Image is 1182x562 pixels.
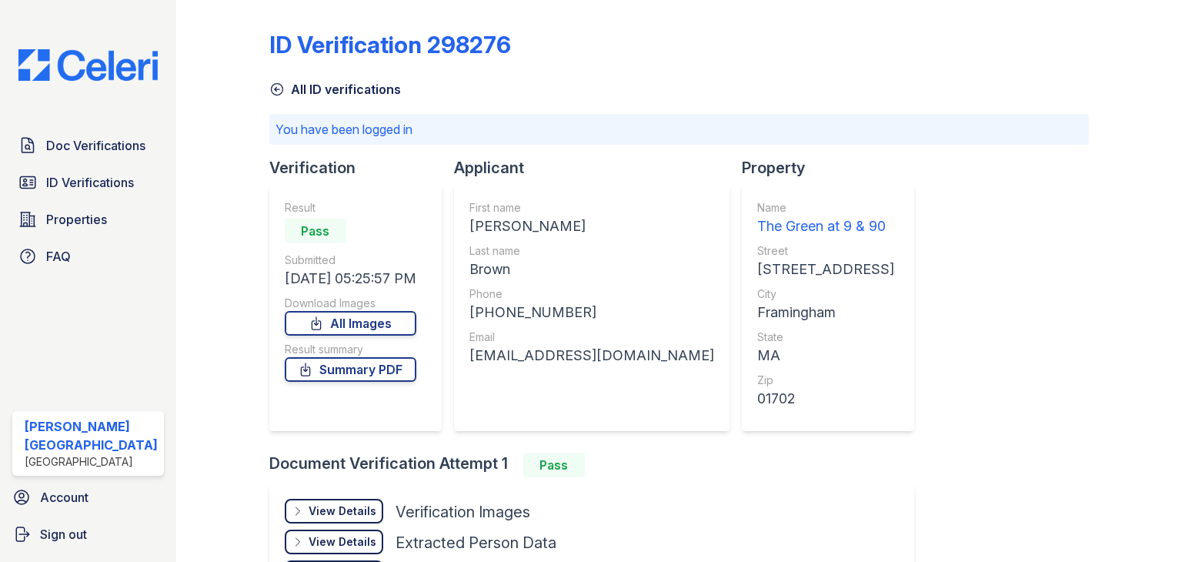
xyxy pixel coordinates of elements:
[757,373,894,388] div: Zip
[396,501,530,523] div: Verification Images
[469,259,714,280] div: Brown
[285,200,416,216] div: Result
[309,534,376,550] div: View Details
[285,342,416,357] div: Result summary
[40,525,87,544] span: Sign out
[46,247,71,266] span: FAQ
[757,330,894,345] div: State
[757,216,894,237] div: The Green at 9 & 90
[469,330,714,345] div: Email
[757,243,894,259] div: Street
[25,454,158,470] div: [GEOGRAPHIC_DATA]
[469,286,714,302] div: Phone
[285,357,416,382] a: Summary PDF
[12,204,164,235] a: Properties
[469,216,714,237] div: [PERSON_NAME]
[757,200,894,216] div: Name
[6,519,170,550] a: Sign out
[6,49,170,81] img: CE_Logo_Blue-a8612792a0a2168367f1c8372b55b34899dd931a85d93a1a3d3e32e68fde9ad4.png
[757,200,894,237] a: Name The Green at 9 & 90
[523,453,585,477] div: Pass
[285,296,416,311] div: Download Images
[757,388,894,410] div: 01702
[269,157,454,179] div: Verification
[757,302,894,323] div: Framingham
[469,302,714,323] div: [PHONE_NUMBER]
[46,136,145,155] span: Doc Verifications
[454,157,742,179] div: Applicant
[757,259,894,280] div: [STREET_ADDRESS]
[757,286,894,302] div: City
[742,157,927,179] div: Property
[269,453,927,477] div: Document Verification Attempt 1
[469,345,714,366] div: [EMAIL_ADDRESS][DOMAIN_NAME]
[6,482,170,513] a: Account
[275,120,1083,139] p: You have been logged in
[40,488,88,507] span: Account
[46,210,107,229] span: Properties
[285,253,416,268] div: Submitted
[285,219,346,243] div: Pass
[25,417,158,454] div: [PERSON_NAME][GEOGRAPHIC_DATA]
[269,80,401,99] a: All ID verifications
[469,243,714,259] div: Last name
[285,311,416,336] a: All Images
[12,130,164,161] a: Doc Verifications
[469,200,714,216] div: First name
[269,31,511,59] div: ID Verification 298276
[309,503,376,519] div: View Details
[757,345,894,366] div: MA
[396,532,556,554] div: Extracted Person Data
[285,268,416,289] div: [DATE] 05:25:57 PM
[12,167,164,198] a: ID Verifications
[46,173,134,192] span: ID Verifications
[12,241,164,272] a: FAQ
